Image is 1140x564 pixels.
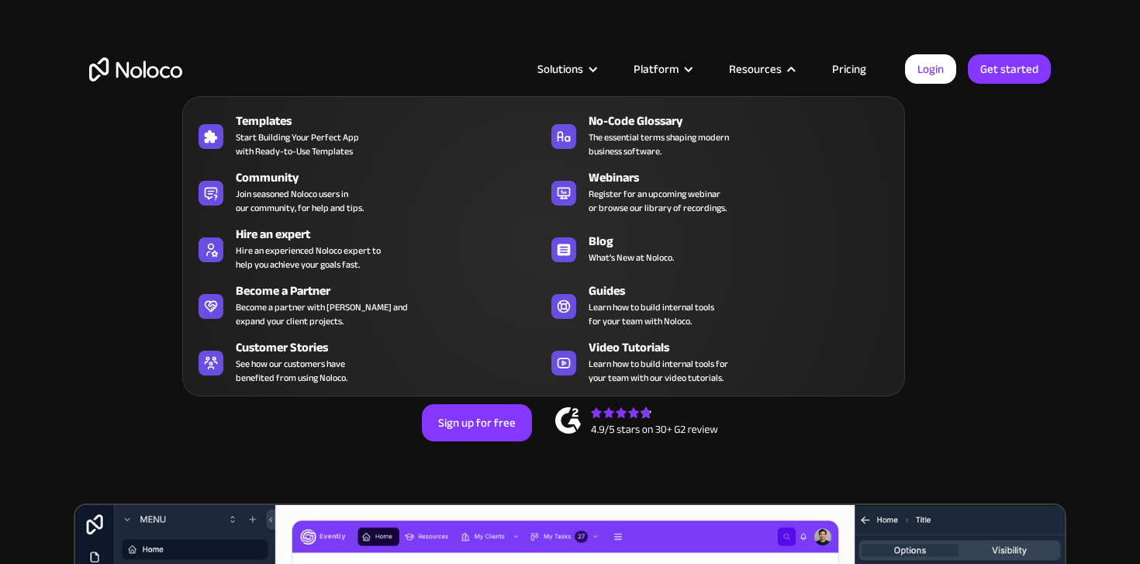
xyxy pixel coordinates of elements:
div: Guides [589,282,903,300]
h2: Business Apps for Teams [89,160,1051,284]
div: Platform [634,59,679,79]
span: Start Building Your Perfect App with Ready-to-Use Templates [236,130,359,158]
span: See how our customers have benefited from using Noloco. [236,357,347,385]
a: Get started [968,54,1051,84]
span: The essential terms shaping modern business software. [589,130,729,158]
div: Become a Partner [236,282,551,300]
a: WebinarsRegister for an upcoming webinaror browse our library of recordings. [544,165,896,218]
div: Solutions [518,59,614,79]
span: Register for an upcoming webinar or browse our library of recordings. [589,187,727,215]
div: Hire an expert [236,225,551,244]
a: Pricing [813,59,886,79]
a: No-Code GlossaryThe essential terms shaping modernbusiness software. [544,109,896,161]
div: Resources [729,59,782,79]
nav: Resources [182,74,905,396]
div: Resources [710,59,813,79]
div: Become a partner with [PERSON_NAME] and expand your client projects. [236,300,408,328]
span: Learn how to build internal tools for your team with Noloco. [589,300,714,328]
a: Login [905,54,956,84]
a: Sign up for free [422,404,532,441]
div: Templates [236,112,551,130]
div: No-Code Glossary [589,112,903,130]
div: Customer Stories [236,338,551,357]
a: BlogWhat's New at Noloco. [544,222,896,275]
a: Customer StoriesSee how our customers havebenefited from using Noloco. [191,335,544,388]
a: home [89,57,182,81]
div: Video Tutorials [589,338,903,357]
a: GuidesLearn how to build internal toolsfor your team with Noloco. [544,279,896,331]
span: Learn how to build internal tools for your team with our video tutorials. [589,357,728,385]
div: Webinars [589,168,903,187]
div: Solutions [537,59,583,79]
span: What's New at Noloco. [589,251,674,265]
span: Join seasoned Noloco users in our community, for help and tips. [236,187,364,215]
div: Platform [614,59,710,79]
div: Blog [589,232,903,251]
div: Community [236,168,551,187]
a: Video TutorialsLearn how to build internal tools foryour team with our video tutorials. [544,335,896,388]
a: TemplatesStart Building Your Perfect Appwith Ready-to-Use Templates [191,109,544,161]
div: Hire an experienced Noloco expert to help you achieve your goals fast. [236,244,381,272]
a: CommunityJoin seasoned Noloco users inour community, for help and tips. [191,165,544,218]
a: Hire an expertHire an experienced Noloco expert tohelp you achieve your goals fast. [191,222,544,275]
a: Become a PartnerBecome a partner with [PERSON_NAME] andexpand your client projects. [191,279,544,331]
